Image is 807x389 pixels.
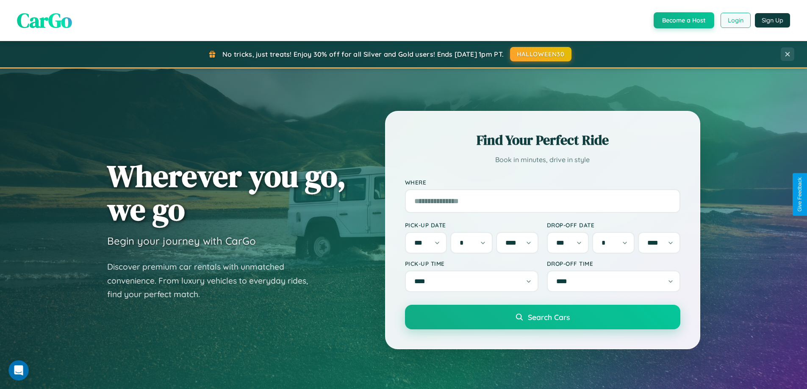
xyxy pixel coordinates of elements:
[405,131,680,149] h2: Find Your Perfect Ride
[547,221,680,229] label: Drop-off Date
[107,159,346,226] h1: Wherever you go, we go
[721,13,751,28] button: Login
[510,47,571,61] button: HALLOWEEN30
[405,221,538,229] label: Pick-up Date
[528,312,570,322] span: Search Cars
[405,305,680,329] button: Search Cars
[405,154,680,166] p: Book in minutes, drive in style
[107,260,319,301] p: Discover premium car rentals with unmatched convenience. From luxury vehicles to everyday rides, ...
[17,6,72,34] span: CarGo
[405,179,680,186] label: Where
[755,13,790,28] button: Sign Up
[654,12,714,28] button: Become a Host
[547,260,680,267] label: Drop-off Time
[222,50,504,58] span: No tricks, just treats! Enjoy 30% off for all Silver and Gold users! Ends [DATE] 1pm PT.
[405,260,538,267] label: Pick-up Time
[107,235,256,247] h3: Begin your journey with CarGo
[797,177,803,212] div: Give Feedback
[8,360,29,381] iframe: Intercom live chat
